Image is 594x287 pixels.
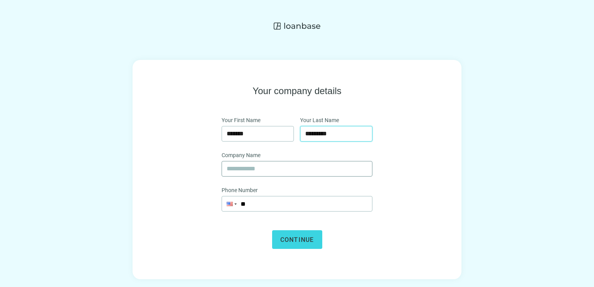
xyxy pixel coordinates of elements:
span: Your Last Name [300,116,339,124]
span: Continue [280,236,314,243]
span: Phone Number [222,186,258,194]
button: Continue [272,230,322,249]
span: Your First Name [222,116,260,124]
span: Company Name [222,151,260,159]
div: United States: + 1 [222,196,237,211]
h1: Your company details [253,85,342,97]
